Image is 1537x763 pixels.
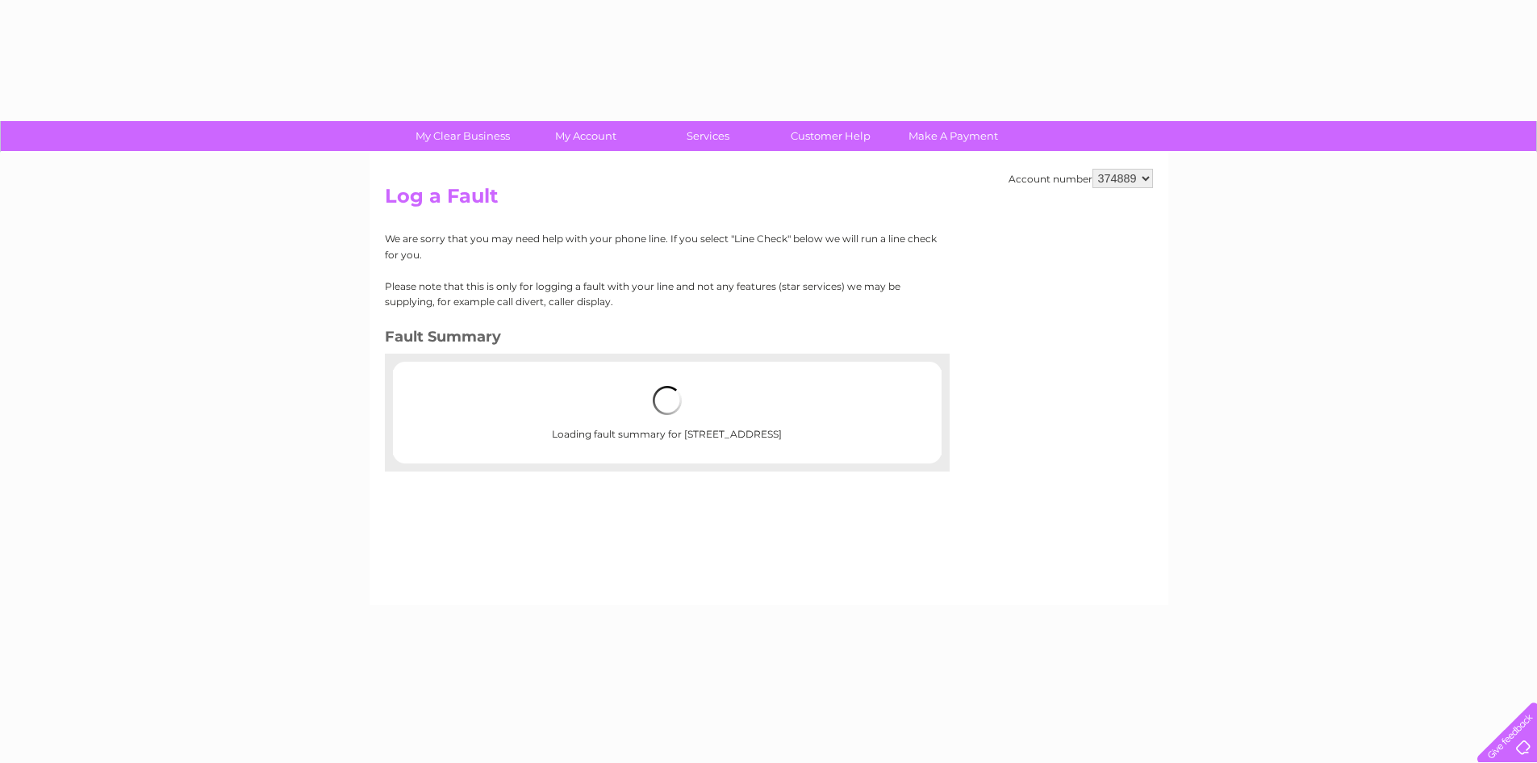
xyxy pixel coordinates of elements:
div: Loading fault summary for [STREET_ADDRESS] [445,370,890,455]
a: My Account [519,121,652,151]
h2: Log a Fault [385,185,1153,216]
img: loading [653,386,682,415]
p: We are sorry that you may need help with your phone line. If you select "Line Check" below we wil... [385,231,938,262]
div: Account number [1009,169,1153,188]
h3: Fault Summary [385,325,938,354]
p: Please note that this is only for logging a fault with your line and not any features (star servi... [385,279,938,309]
a: Make A Payment [887,121,1020,151]
a: My Clear Business [396,121,529,151]
a: Services [641,121,775,151]
a: Customer Help [764,121,897,151]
